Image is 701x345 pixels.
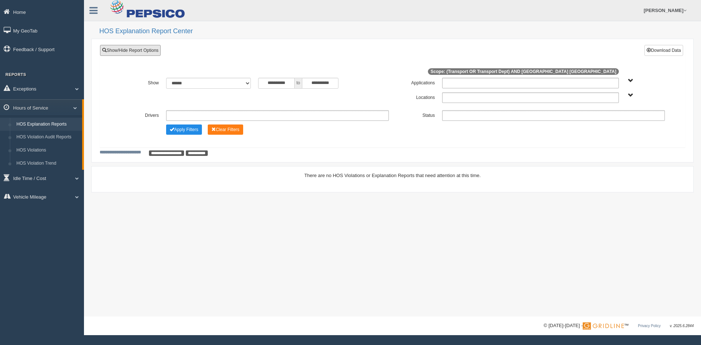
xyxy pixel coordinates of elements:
a: Privacy Policy [638,324,660,328]
label: Show [116,78,162,87]
a: Show/Hide Report Options [100,45,161,56]
span: to [295,78,302,89]
button: Download Data [644,45,683,56]
img: Gridline [583,322,624,330]
span: Scope: (Transport OR Transport Dept) AND [GEOGRAPHIC_DATA] [GEOGRAPHIC_DATA] [428,68,619,75]
label: Locations [392,92,438,101]
a: HOS Violations [13,144,82,157]
span: v. 2025.6.2844 [670,324,694,328]
button: Change Filter Options [208,124,243,135]
a: HOS Explanation Reports [13,118,82,131]
label: Applications [392,78,438,87]
label: Drivers [116,110,162,119]
h2: HOS Explanation Report Center [99,28,694,35]
label: Status [392,110,438,119]
a: HOS Violation Audit Reports [13,131,82,144]
a: HOS Violation Trend [13,157,82,170]
div: © [DATE]-[DATE] - ™ [544,322,694,330]
div: There are no HOS Violations or Explanation Reports that need attention at this time. [100,172,685,179]
button: Change Filter Options [166,124,202,135]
